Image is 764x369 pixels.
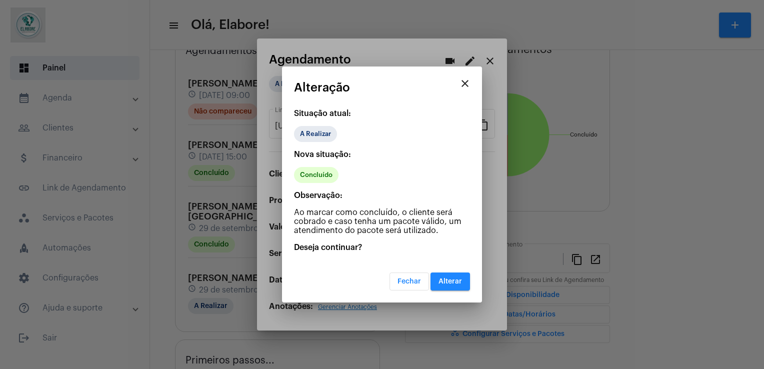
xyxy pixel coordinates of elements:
[430,272,470,290] button: Alterar
[294,191,470,200] p: Observação:
[389,272,429,290] button: Fechar
[294,208,470,235] p: Ao marcar como concluído, o cliente será cobrado e caso tenha um pacote válido, um atendimento do...
[397,278,421,285] span: Fechar
[294,81,350,94] span: Alteração
[294,243,470,252] p: Deseja continuar?
[459,77,471,89] mat-icon: close
[294,126,337,142] mat-chip: A Realizar
[294,150,470,159] p: Nova situação:
[438,278,462,285] span: Alterar
[294,167,338,183] mat-chip: Concluído
[294,109,470,118] p: Situação atual:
